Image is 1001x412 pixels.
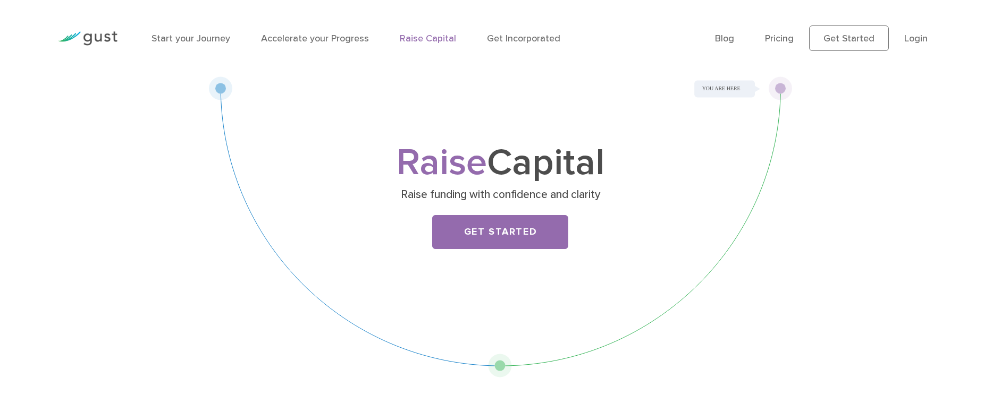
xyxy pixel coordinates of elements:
[295,187,706,202] p: Raise funding with confidence and clarity
[432,215,568,249] a: Get Started
[809,25,889,51] a: Get Started
[397,140,487,185] span: Raise
[904,33,928,44] a: Login
[487,33,560,44] a: Get Incorporated
[765,33,794,44] a: Pricing
[400,33,456,44] a: Raise Capital
[261,33,369,44] a: Accelerate your Progress
[290,146,710,180] h1: Capital
[715,33,734,44] a: Blog
[58,31,117,46] img: Gust Logo
[152,33,230,44] a: Start your Journey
